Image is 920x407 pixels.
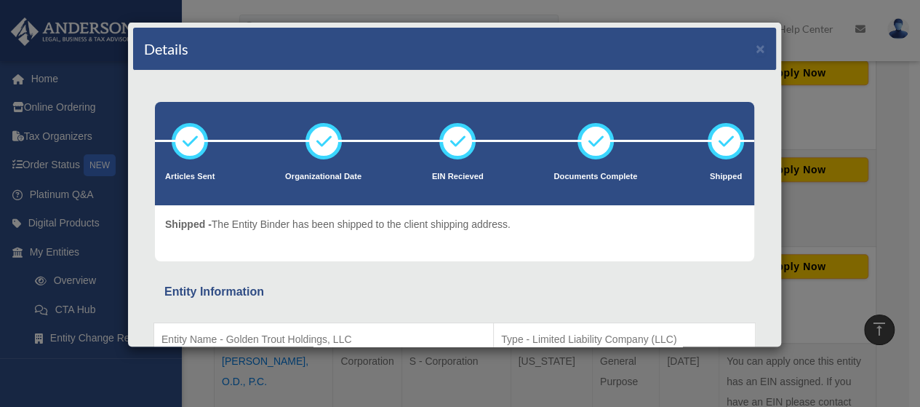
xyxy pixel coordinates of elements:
[144,39,188,59] h4: Details
[165,216,511,234] p: The Entity Binder has been shipped to the client shipping address.
[164,282,745,302] div: Entity Information
[553,170,637,184] p: Documents Complete
[285,170,361,184] p: Organizational Date
[756,41,765,56] button: ×
[161,331,486,349] p: Entity Name - Golden Trout Holdings, LLC
[708,170,744,184] p: Shipped
[432,170,484,184] p: EIN Recieved
[165,170,215,184] p: Articles Sent
[165,218,212,230] span: Shipped -
[501,331,748,349] p: Type - Limited Liability Company (LLC)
